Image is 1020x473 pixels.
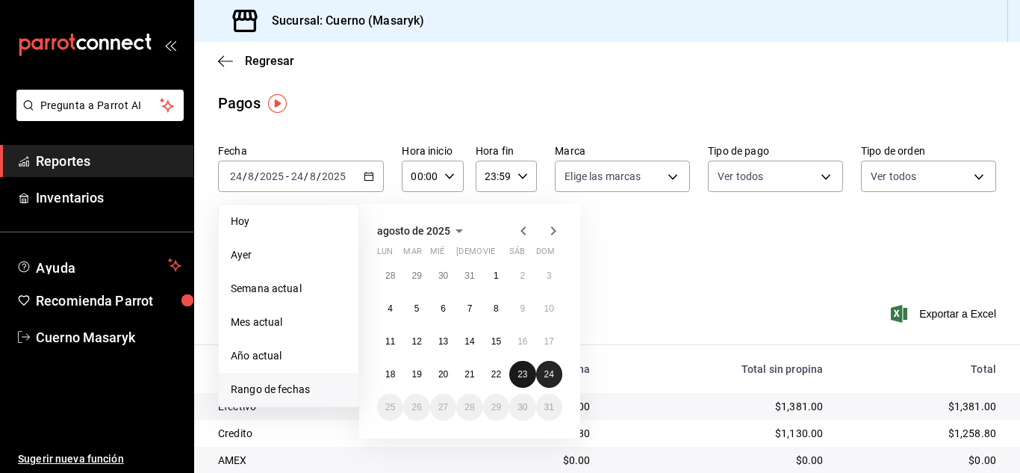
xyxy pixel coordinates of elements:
[10,108,184,124] a: Pregunta a Parrot AI
[430,394,456,421] button: 27 de agosto de 2025
[509,247,525,262] abbr: sábado
[520,270,525,281] abbr: 2 de agosto de 2025
[260,12,424,30] h3: Sucursal: Cuerno (Masaryk)
[441,303,446,314] abbr: 6 de agosto de 2025
[231,348,346,364] span: Año actual
[255,170,259,182] span: /
[218,92,261,114] div: Pagos
[40,98,161,114] span: Pregunta a Parrot AI
[36,151,181,171] span: Reportes
[491,369,501,380] abbr: 22 de agosto de 2025
[464,270,474,281] abbr: 31 de julio de 2025
[286,170,289,182] span: -
[243,170,247,182] span: /
[385,336,395,347] abbr: 11 de agosto de 2025
[36,327,181,347] span: Cuerno Masaryk
[536,247,555,262] abbr: domingo
[36,188,181,208] span: Inventarios
[894,305,996,323] span: Exportar a Excel
[36,256,162,274] span: Ayuda
[388,303,393,314] abbr: 4 de agosto de 2025
[565,169,641,184] span: Elige las marcas
[509,295,535,322] button: 9 de agosto de 2025
[536,361,562,388] button: 24 de agosto de 2025
[403,262,429,289] button: 29 de julio de 2025
[718,169,763,184] span: Ver todos
[403,328,429,355] button: 12 de agosto de 2025
[403,361,429,388] button: 19 de agosto de 2025
[377,328,403,355] button: 11 de agosto de 2025
[411,402,421,412] abbr: 26 de agosto de 2025
[317,170,321,182] span: /
[430,328,456,355] button: 13 de agosto de 2025
[555,146,690,156] label: Marca
[438,369,448,380] abbr: 20 de agosto de 2025
[464,369,474,380] abbr: 21 de agosto de 2025
[377,295,403,322] button: 4 de agosto de 2025
[218,54,294,68] button: Regresar
[517,402,527,412] abbr: 30 de agosto de 2025
[385,270,395,281] abbr: 28 de julio de 2025
[268,94,287,113] button: Tooltip marker
[861,146,996,156] label: Tipo de orden
[517,369,527,380] abbr: 23 de agosto de 2025
[456,394,482,421] button: 28 de agosto de 2025
[377,222,468,240] button: agosto de 2025
[430,262,456,289] button: 30 de julio de 2025
[483,262,509,289] button: 1 de agosto de 2025
[385,369,395,380] abbr: 18 de agosto de 2025
[536,394,562,421] button: 31 de agosto de 2025
[309,170,317,182] input: --
[483,295,509,322] button: 8 de agosto de 2025
[259,170,284,182] input: ----
[520,303,525,314] abbr: 9 de agosto de 2025
[231,382,346,398] span: Rango de fechas
[414,303,420,314] abbr: 5 de agosto de 2025
[708,146,843,156] label: Tipo de pago
[218,426,450,441] div: Credito
[544,303,554,314] abbr: 10 de agosto de 2025
[377,394,403,421] button: 25 de agosto de 2025
[290,170,304,182] input: --
[411,369,421,380] abbr: 19 de agosto de 2025
[509,262,535,289] button: 2 de agosto de 2025
[847,426,996,441] div: $1,258.80
[509,394,535,421] button: 30 de agosto de 2025
[456,247,544,262] abbr: jueves
[536,262,562,289] button: 3 de agosto de 2025
[403,295,429,322] button: 5 de agosto de 2025
[402,146,463,156] label: Hora inicio
[547,270,552,281] abbr: 3 de agosto de 2025
[483,328,509,355] button: 15 de agosto de 2025
[536,295,562,322] button: 10 de agosto de 2025
[456,361,482,388] button: 21 de agosto de 2025
[544,402,554,412] abbr: 31 de agosto de 2025
[494,270,499,281] abbr: 1 de agosto de 2025
[403,247,421,262] abbr: martes
[491,402,501,412] abbr: 29 de agosto de 2025
[871,169,916,184] span: Ver todos
[377,247,393,262] abbr: lunes
[403,394,429,421] button: 26 de agosto de 2025
[544,336,554,347] abbr: 17 de agosto de 2025
[231,315,346,330] span: Mes actual
[517,336,527,347] abbr: 16 de agosto de 2025
[229,170,243,182] input: --
[218,453,450,468] div: AMEX
[494,303,499,314] abbr: 8 de agosto de 2025
[476,146,537,156] label: Hora fin
[847,399,996,414] div: $1,381.00
[614,363,823,375] div: Total sin propina
[247,170,255,182] input: --
[456,262,482,289] button: 31 de julio de 2025
[509,361,535,388] button: 23 de agosto de 2025
[464,336,474,347] abbr: 14 de agosto de 2025
[430,247,444,262] abbr: miércoles
[231,281,346,297] span: Semana actual
[614,426,823,441] div: $1,130.00
[614,453,823,468] div: $0.00
[304,170,308,182] span: /
[474,453,590,468] div: $0.00
[16,90,184,121] button: Pregunta a Parrot AI
[385,402,395,412] abbr: 25 de agosto de 2025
